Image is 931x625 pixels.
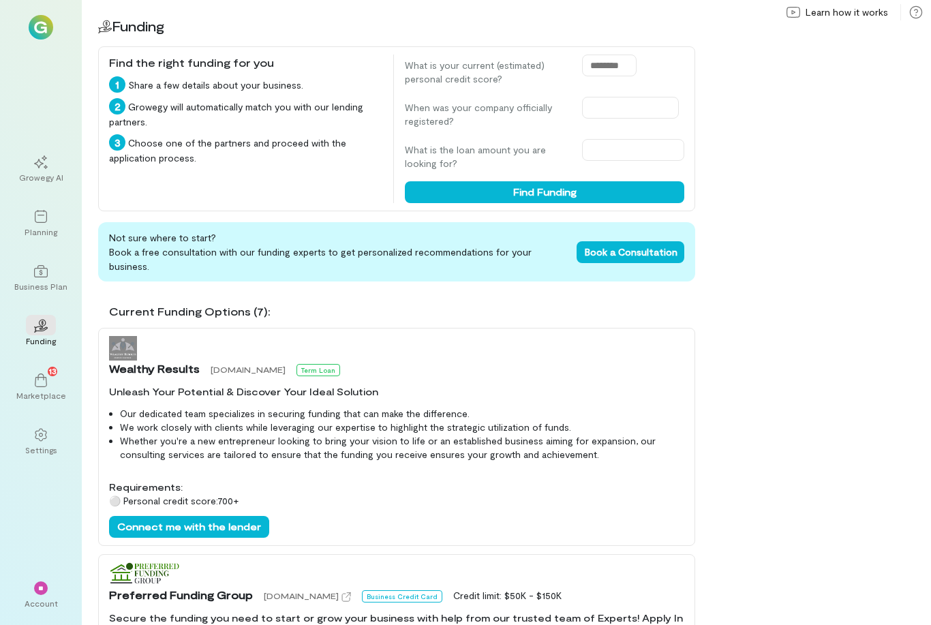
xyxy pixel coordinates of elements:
div: 3 [109,134,125,151]
div: Find the right funding for you [109,55,382,71]
label: When was your company officially registered? [405,101,568,128]
li: Our dedicated team specializes in securing funding that can make the difference. [120,407,684,421]
div: Business Plan [14,281,67,292]
button: Book a Consultation [577,241,684,263]
span: Learn how it works [806,5,888,19]
div: Share a few details about your business. [109,76,382,93]
a: Business Plan [16,254,65,303]
div: Planning [25,226,57,237]
div: 1 [109,76,125,93]
a: Marketplace [16,363,65,412]
div: Credit limit: $50K - $150K [453,589,562,603]
button: Connect me with the lender [109,516,269,538]
div: Funding [26,335,56,346]
a: Settings [16,417,65,466]
div: Marketplace [16,390,66,401]
a: Growegy AI [16,144,65,194]
span: [DOMAIN_NAME] [211,365,286,374]
a: Planning [16,199,65,248]
div: Business Credit Card [362,590,442,603]
div: Personal credit score: 700 + [109,494,684,508]
span: 13 [49,365,57,377]
a: Funding [16,308,65,357]
div: Choose one of the partners and proceed with the application process. [109,134,382,165]
img: Preferred Funding Group [109,562,179,587]
button: Find Funding [405,181,684,203]
span: Wealthy Results [109,361,200,377]
label: What is the loan amount you are looking for? [405,143,568,170]
img: Wealthy Results [109,336,137,361]
label: What is your current (estimated) personal credit score? [405,59,568,86]
div: Growegy AI [19,172,63,183]
span: Preferred Funding Group [109,587,253,603]
li: We work closely with clients while leveraging our expertise to highlight the strategic utilizatio... [120,421,684,434]
a: [DOMAIN_NAME] [264,589,351,603]
div: Requirements: [109,481,684,494]
div: Current Funding Options (7): [109,303,695,320]
div: Term Loan [296,364,340,376]
span: Funding [112,18,164,34]
div: 2 [109,98,125,115]
span: Book a Consultation [585,246,677,258]
div: Growegy will automatically match you with our lending partners. [109,98,382,129]
li: Whether you're a new entrepreneur looking to bring your vision to life or an established business... [120,434,684,461]
div: Settings [25,444,57,455]
div: Not sure where to start? Book a free consultation with our funding experts to get personalized re... [98,222,695,281]
div: Unleash Your Potential & Discover Your Ideal Solution [109,385,684,399]
span: ⚪ [109,495,121,506]
div: Account [25,598,58,609]
span: [DOMAIN_NAME] [264,591,339,600]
